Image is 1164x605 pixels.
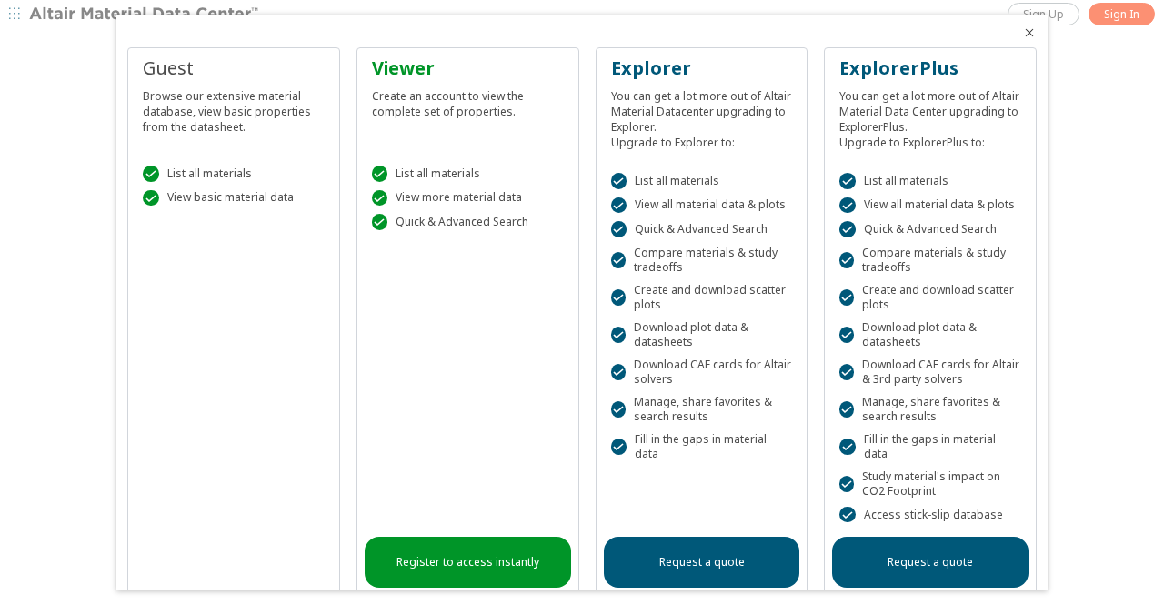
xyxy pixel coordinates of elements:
div:  [839,327,854,343]
div:  [143,166,159,182]
div: Compare materials & study tradeoffs [839,246,1021,275]
div:  [611,252,626,268]
div:  [611,197,627,214]
div: Quick & Advanced Search [611,221,793,237]
a: Register to access instantly [365,537,571,588]
div:  [839,221,856,237]
div:  [611,364,626,380]
div:  [611,439,627,455]
div:  [839,197,856,214]
div: Fill in the gaps in material data [611,432,793,461]
div: View all material data & plots [611,197,793,214]
div: Manage, share favorites & search results [839,395,1021,424]
div: Create and download scatter plots [839,283,1021,312]
div: Study material's impact on CO2 Footprint [839,469,1021,499]
div:  [839,252,854,268]
div: You can get a lot more out of Altair Material Datacenter upgrading to Explorer. Upgrade to Explor... [611,81,793,150]
div:  [611,221,627,237]
div: You can get a lot more out of Altair Material Data Center upgrading to ExplorerPlus. Upgrade to E... [839,81,1021,150]
div:  [143,190,159,207]
div:  [839,401,854,418]
div: List all materials [839,173,1021,189]
div:  [611,289,626,306]
div: Download plot data & datasheets [611,320,793,349]
div:  [839,173,856,189]
div: List all materials [143,166,325,182]
div:  [611,401,626,418]
div: Guest [143,55,325,81]
a: Request a quote [832,537,1029,588]
div:  [611,327,626,343]
div:  [839,439,856,455]
div: Download CAE cards for Altair solvers [611,358,793,387]
div: Quick & Advanced Search [839,221,1021,237]
div:  [839,289,854,306]
div: Quick & Advanced Search [372,214,564,230]
div:  [372,214,388,230]
div:  [839,364,854,380]
div: Compare materials & study tradeoffs [611,246,793,275]
div: Browse our extensive material database, view basic properties from the datasheet. [143,81,325,135]
div: Viewer [372,55,564,81]
div:  [372,190,388,207]
div: Create and download scatter plots [611,283,793,312]
div: Explorer [611,55,793,81]
button: Close [1022,25,1037,40]
div:  [611,173,627,189]
div: View basic material data [143,190,325,207]
a: Request a quote [604,537,800,588]
div: Download CAE cards for Altair & 3rd party solvers [839,358,1021,387]
div: ExplorerPlus [839,55,1021,81]
div: Manage, share favorites & search results [611,395,793,424]
div: Download plot data & datasheets [839,320,1021,349]
div:  [839,507,856,523]
div: View more material data [372,190,564,207]
div: View all material data & plots [839,197,1021,214]
div: Access stick-slip database [839,507,1021,523]
div:  [839,476,854,492]
div: Fill in the gaps in material data [839,432,1021,461]
div: List all materials [611,173,793,189]
div: Create an account to view the complete set of properties. [372,81,564,119]
div:  [372,166,388,182]
div: List all materials [372,166,564,182]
